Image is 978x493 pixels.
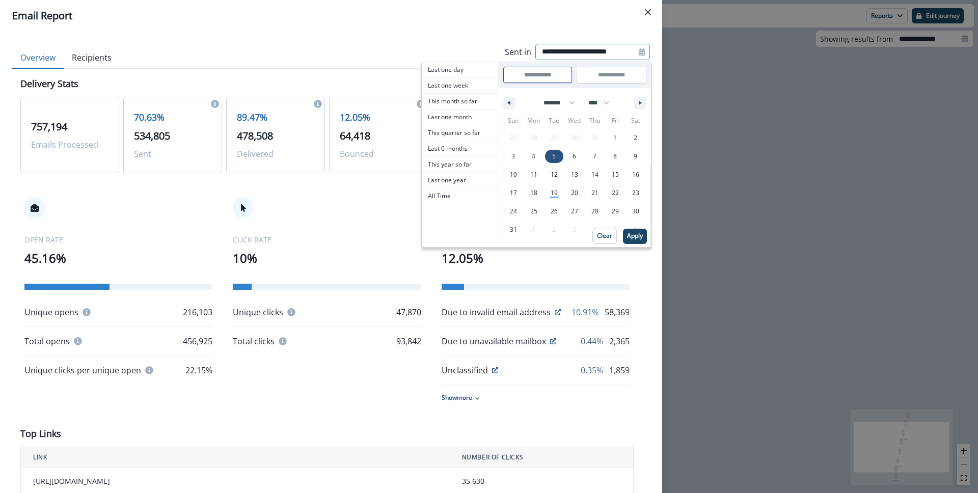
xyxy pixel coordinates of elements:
[12,47,64,69] button: Overview
[632,202,639,221] span: 30
[24,306,78,318] p: Unique opens
[585,113,605,129] span: Thu
[564,147,585,166] button: 6
[524,113,544,129] span: Mon
[503,166,524,184] button: 10
[626,129,646,147] button: 2
[626,147,646,166] button: 9
[564,166,585,184] button: 13
[591,184,599,202] span: 21
[233,306,283,318] p: Unique clicks
[511,147,515,166] span: 3
[510,184,517,202] span: 17
[524,166,544,184] button: 11
[505,46,531,58] p: Sent in
[233,234,421,245] p: CLICK RATE
[591,202,599,221] span: 28
[571,166,578,184] span: 13
[524,202,544,221] button: 25
[31,139,108,151] p: Emails Processed
[585,184,605,202] button: 21
[612,166,619,184] span: 15
[422,94,498,109] span: This month so far
[442,393,472,402] p: Show more
[21,447,450,468] th: LINK
[524,147,544,166] button: 4
[340,148,417,160] p: Bounced
[185,364,212,376] p: 22.15%
[524,184,544,202] button: 18
[573,147,576,166] span: 6
[422,141,498,156] span: Last 6 months
[510,166,517,184] span: 10
[544,113,564,129] span: Tue
[233,335,275,347] p: Total clicks
[640,4,656,20] button: Close
[134,148,211,160] p: Sent
[564,113,585,129] span: Wed
[503,147,524,166] button: 3
[340,129,370,143] span: 64,418
[503,221,524,239] button: 31
[581,335,603,347] p: 0.44%
[530,202,537,221] span: 25
[571,184,578,202] span: 20
[551,202,558,221] span: 26
[503,202,524,221] button: 24
[24,234,212,245] p: OPEN RATE
[134,129,170,143] span: 534,805
[591,166,599,184] span: 14
[632,184,639,202] span: 23
[605,166,626,184] button: 15
[613,147,617,166] span: 8
[183,306,212,318] p: 216,103
[422,173,498,188] button: Last one year
[422,62,498,78] button: Last one day
[585,202,605,221] button: 28
[552,147,556,166] span: 5
[626,184,646,202] button: 23
[64,47,120,69] button: Recipients
[422,188,498,204] button: All Time
[544,184,564,202] button: 19
[450,447,634,468] th: NUMBER OF CLICKS
[530,166,537,184] span: 11
[626,166,646,184] button: 16
[31,120,67,133] span: 757,194
[422,125,498,141] button: This quarter so far
[551,166,558,184] span: 12
[24,249,212,267] p: 45.16%
[564,184,585,202] button: 20
[422,173,498,188] span: Last one year
[632,166,639,184] span: 16
[340,111,417,124] p: 12.05%
[20,77,78,91] p: Delivery Stats
[422,62,498,77] span: Last one day
[634,129,637,147] span: 2
[551,184,558,202] span: 19
[422,109,498,125] button: Last one month
[12,8,650,23] div: Email Report
[564,202,585,221] button: 27
[237,129,273,143] span: 478,508
[605,306,630,318] p: 58,369
[623,229,647,244] button: Apply
[544,202,564,221] button: 26
[605,147,626,166] button: 8
[422,141,498,157] button: Last 6 months
[605,113,626,129] span: Fri
[627,232,643,239] p: Apply
[634,147,637,166] span: 9
[20,427,61,441] p: Top Links
[442,335,546,347] p: Due to unavailable mailbox
[605,184,626,202] button: 22
[510,221,517,239] span: 31
[585,147,605,166] button: 7
[24,335,70,347] p: Total opens
[592,229,617,244] button: Clear
[609,335,630,347] p: 2,365
[237,111,314,124] p: 89.47%
[605,129,626,147] button: 1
